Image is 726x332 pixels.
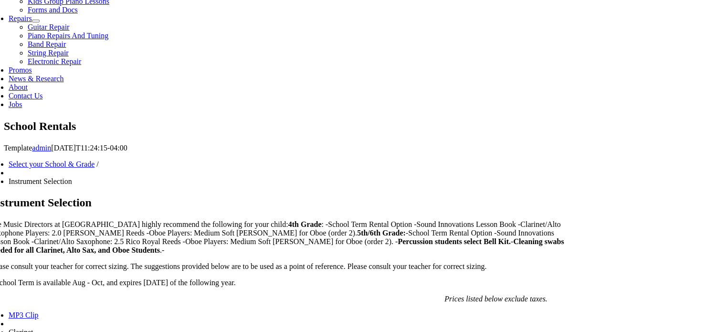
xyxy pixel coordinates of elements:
[51,144,127,152] span: [DATE]T11:24:15-04:00
[9,311,39,319] a: MP3 Clip
[28,6,78,14] a: Forms and Docs
[32,20,40,22] button: Open submenu of Repairs
[4,118,722,135] h1: School Rentals
[28,40,66,48] a: Band Repair
[9,92,43,100] a: Contact Us
[398,237,511,246] strong: Percussion students select Bell Kit.
[9,177,570,186] li: Instrument Selection
[28,32,108,40] a: Piano Repairs And Tuning
[96,160,98,168] span: /
[9,83,28,91] a: About
[357,229,406,237] strong: 5th/6th Grade:
[288,220,322,228] strong: 4th Grade
[28,23,70,31] a: Guitar Repair
[28,57,81,65] a: Electronic Repair
[28,49,69,57] a: String Repair
[9,75,64,83] a: News & Research
[9,14,32,22] a: Repairs
[9,160,95,168] a: Select your School & Grade
[4,118,722,135] section: Page Title Bar
[9,100,22,108] a: Jobs
[32,144,51,152] a: admin
[4,144,32,152] span: Template
[444,295,547,303] em: Prices listed below exclude taxes.
[9,66,32,74] a: Promos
